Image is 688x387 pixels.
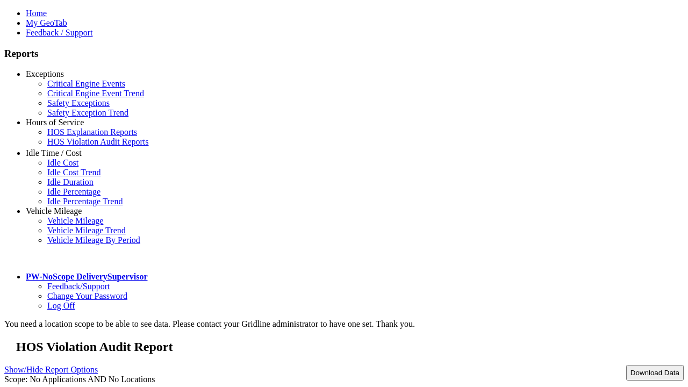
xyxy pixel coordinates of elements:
a: Feedback / Support [26,28,92,37]
a: Idle Cost Trend [47,168,101,177]
h2: HOS Violation Audit Report [16,340,684,354]
a: Change Your Password [47,291,127,300]
a: Log Off [47,301,75,310]
a: Idle Percentage [47,187,101,196]
a: Idle Cost [47,158,78,167]
a: Idle Time / Cost [26,148,82,157]
a: Vehicle Mileage [26,206,82,216]
a: Critical Engine Event Trend [47,89,144,98]
div: You need a location scope to be able to see data. Please contact your Gridline administrator to h... [4,319,684,329]
button: Download Data [626,365,684,381]
a: PW-NoScope DeliverySupervisor [26,272,147,281]
a: Show/Hide Report Options [4,362,98,377]
a: Feedback/Support [47,282,110,291]
h3: Reports [4,48,684,60]
a: Vehicle Mileage By Period [47,235,140,245]
a: Hours of Service [26,118,84,127]
a: Idle Duration [47,177,94,187]
a: Exceptions [26,69,64,78]
a: Safety Exception Trend [47,108,128,117]
a: HOS Violation Audit Reports [47,137,149,146]
a: Safety Exceptions [47,98,110,107]
a: Vehicle Mileage Trend [47,226,126,235]
a: Home [26,9,47,18]
a: HOS Violations [47,147,102,156]
a: Vehicle Mileage [47,216,103,225]
a: HOS Explanation Reports [47,127,137,137]
span: Scope: No Applications AND No Locations [4,375,155,384]
a: My GeoTab [26,18,67,27]
a: Critical Engine Events [47,79,125,88]
a: Idle Percentage Trend [47,197,123,206]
